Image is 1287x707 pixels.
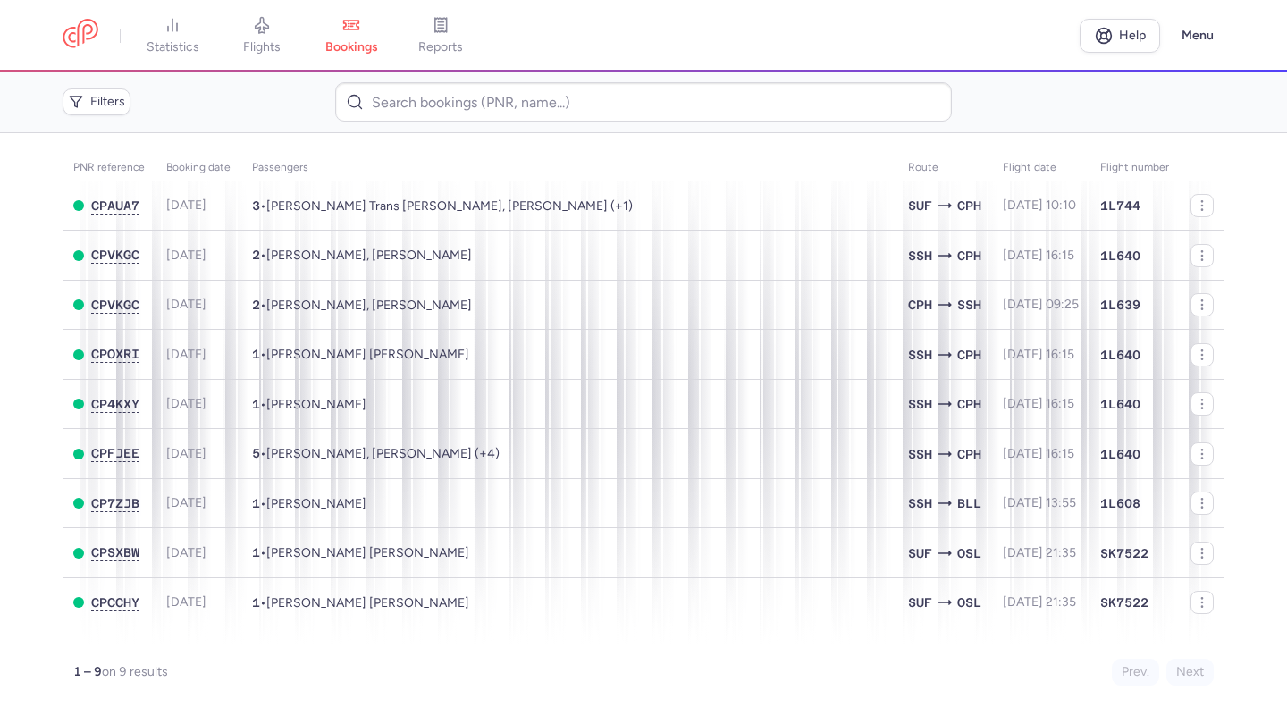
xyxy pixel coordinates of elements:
th: Booking date [156,155,241,181]
th: flight date [992,155,1089,181]
span: 2 [252,298,260,312]
span: • [252,545,469,560]
span: 1L640 [1100,247,1140,265]
button: Menu [1171,19,1224,53]
span: 1L639 [1100,296,1140,314]
button: CPOXRI [91,347,139,362]
span: SSH [908,246,932,265]
span: [DATE] [166,248,206,263]
span: SK7522 [1100,544,1148,562]
span: SUF [908,196,932,215]
span: SSH [908,444,932,464]
span: • [252,298,472,313]
span: Tine BJOERN, Jesper NOERUM [266,248,472,263]
span: CPOXRI [91,347,139,361]
span: 1 [252,595,260,610]
span: 1L744 [1100,197,1140,215]
span: [DATE] 21:35 [1003,545,1076,560]
span: [DATE] 16:15 [1003,347,1074,362]
span: Help [1119,29,1146,42]
a: Help [1080,19,1160,53]
span: [DATE] [166,297,206,312]
span: 1L640 [1100,395,1140,413]
span: 1 [252,347,260,361]
span: statistics [147,39,199,55]
a: statistics [128,16,217,55]
span: SSH [908,345,932,365]
span: CPVKGC [91,248,139,262]
span: CPAUA7 [91,198,139,213]
input: Search bookings (PNR, name...) [335,82,951,122]
span: 1L608 [1100,494,1140,512]
span: [DATE] [166,446,206,461]
span: [DATE] 10:10 [1003,198,1076,213]
span: • [252,198,633,214]
button: CPVKGC [91,298,139,313]
span: 1 [252,545,260,560]
span: CPH [957,444,981,464]
span: Kayed ABDULRAZEK [266,397,366,412]
button: CPAUA7 [91,198,139,214]
span: CPH [957,394,981,414]
span: • [252,496,366,511]
a: bookings [307,16,396,55]
th: Flight number [1089,155,1180,181]
button: CPCCHY [91,595,139,610]
span: reports [418,39,463,55]
button: Prev. [1112,659,1159,686]
span: CPH [957,196,981,215]
span: [DATE] 16:15 [1003,248,1074,263]
span: CPCCHY [91,595,139,610]
span: flights [243,39,281,55]
button: CP7ZJB [91,496,139,511]
button: CPFJEE [91,446,139,461]
span: Martin Trans HANSEN, Storm Lui GENET, Asger Egelund DUE [266,198,633,214]
span: [DATE] [166,347,206,362]
span: [DATE] [166,198,206,213]
span: [DATE] 21:35 [1003,594,1076,610]
span: CP7ZJB [91,496,139,510]
span: Ahmed Mohamed Ibrahim ALMAS [266,347,469,362]
span: CPH [957,246,981,265]
span: [DATE] [166,594,206,610]
span: 1 [252,397,260,411]
span: CPVKGC [91,298,139,312]
span: [DATE] [166,396,206,411]
span: • [252,248,472,263]
span: CPH [908,295,932,315]
span: 1L640 [1100,445,1140,463]
button: CPSXBW [91,545,139,560]
th: PNR reference [63,155,156,181]
button: Next [1166,659,1214,686]
span: Mohammed IBRAHIM [266,496,366,511]
span: [DATE] 09:25 [1003,297,1079,312]
span: • [252,446,500,461]
span: 1 [252,496,260,510]
span: 2 [252,248,260,262]
span: Sebastian Hans Erik SANDBERG [266,545,469,560]
a: flights [217,16,307,55]
span: CP4KXY [91,397,139,411]
button: CP4KXY [91,397,139,412]
th: Route [897,155,992,181]
a: CitizenPlane red outlined logo [63,19,98,52]
span: • [252,595,469,610]
span: Tine BJOERN, Jesper NOERUM [266,298,472,313]
span: CPH [957,345,981,365]
span: [DATE] 13:55 [1003,495,1076,510]
span: Maya SAFLO, Rania ZAGHAL, Mohamad SAFLO, Ahmad SAFLO, Haya SAFLO, Yousr SAFLO [266,446,500,461]
span: CPFJEE [91,446,139,460]
span: bookings [325,39,378,55]
strong: 1 – 9 [73,664,102,679]
span: SK7522 [1100,593,1148,611]
span: SSH [908,493,932,513]
span: SSH [957,295,981,315]
span: Filters [90,95,125,109]
span: 5 [252,446,260,460]
span: • [252,397,366,412]
span: 3 [252,198,260,213]
span: OSL [957,593,981,612]
span: BLL [957,493,981,513]
span: on 9 results [102,664,168,679]
span: SSH [908,394,932,414]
